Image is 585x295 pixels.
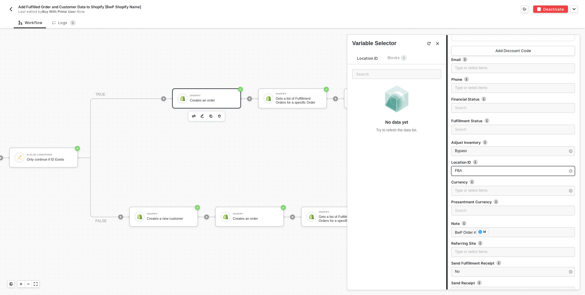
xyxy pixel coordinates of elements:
[537,7,541,11] img: deactivate
[451,140,575,145] label: Adjust Inventory
[376,128,417,133] div: Try to refesh the data list.
[523,7,526,11] span: icon-versioning
[357,56,378,61] span: Location ID
[451,221,575,226] label: Note
[484,118,489,123] img: icon-info
[9,7,13,12] img: back
[19,282,23,286] span: icon-play
[451,160,575,165] label: Location ID
[462,221,466,226] img: icon-info
[451,57,575,62] label: Email
[451,199,575,204] label: Presentment Currency
[27,282,30,286] span: icon-minus
[18,9,278,14] div: Last edited by - Now
[385,119,408,125] div: No data yet
[34,282,37,286] span: icon-expand
[427,42,431,45] img: reconnect
[483,229,486,235] div: Id
[451,280,575,286] label: Send Receipt
[388,55,407,60] span: Blocks
[451,261,575,266] label: Send Fulfillment Receipt
[477,280,482,285] img: icon-info
[470,179,474,184] img: icon-info
[451,118,575,123] label: Fulfillment Status
[381,84,412,114] img: no-data
[478,241,483,246] img: icon-info
[52,20,76,26] div: Logs
[455,149,467,153] span: Bypass
[18,4,141,9] span: Add Fulfilled Order and Customer Data to Shopify [BwP Shopify Name]
[543,7,564,12] div: Deactivate
[495,48,531,53] div: Add Discount Code
[464,77,469,82] img: icon-info
[434,40,441,47] button: Close
[451,46,575,56] button: Add Discount Code
[401,55,407,61] sup: 3
[352,40,396,47] div: Variable Selector
[425,40,433,47] button: reconnect
[455,269,459,274] span: No
[463,57,467,62] img: icon-info
[352,69,441,79] input: Search
[473,160,478,165] img: icon-info
[455,169,462,173] span: FBA
[42,9,76,14] span: Buy With Prime User
[494,199,498,204] img: icon-info
[496,261,501,265] img: icon-info
[481,97,486,101] img: icon-info
[451,77,575,82] label: Phone
[451,97,575,102] label: Financial Status
[19,20,42,25] div: Workflow
[451,179,575,185] label: Currency
[70,20,76,26] sup: 0
[533,5,568,13] button: deactivateDeactivate
[403,56,405,60] span: 3
[478,230,482,234] img: fieldIcon
[451,241,575,246] label: Referring Site
[483,140,487,145] img: icon-info
[455,289,459,293] span: No
[455,230,477,235] span: BwP Order #:
[7,5,15,13] button: back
